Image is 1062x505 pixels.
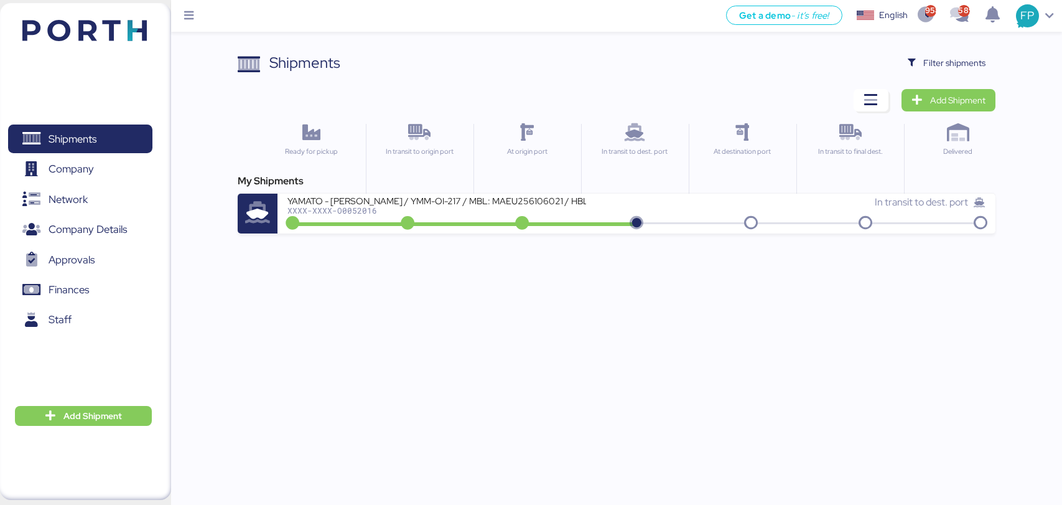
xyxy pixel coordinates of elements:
a: Staff [8,306,152,334]
span: FP [1020,7,1034,24]
span: Filter shipments [923,55,985,70]
a: Finances [8,276,152,304]
span: Add Shipment [930,93,985,108]
span: Approvals [49,251,95,269]
a: Network [8,185,152,214]
span: Finances [49,281,89,299]
div: Shipments [269,52,340,74]
span: Staff [49,311,72,329]
button: Add Shipment [15,406,152,426]
div: In transit to origin port [371,146,468,157]
a: Add Shipment [901,89,995,111]
button: Filter shipments [898,52,995,74]
div: Ready for pickup [263,146,360,157]
a: Company [8,155,152,184]
div: In transit to dest. port [587,146,683,157]
span: Company [49,160,94,178]
button: Menu [179,6,200,27]
div: YAMATO - [PERSON_NAME] / YMM-OI-217 / MBL: MAEU256106021 / HBL: YTJNGO100068 / FCL [287,195,586,205]
div: English [879,9,908,22]
span: In transit to dest. port [875,196,968,209]
a: Shipments [8,125,152,153]
span: Network [49,191,88,209]
div: Delivered [910,146,1006,157]
div: In transit to final dest. [802,146,898,157]
span: Shipments [49,130,96,148]
a: Approvals [8,245,152,274]
div: XXXX-XXXX-O0052016 [287,206,586,215]
div: At destination port [694,146,791,157]
div: My Shipments [238,174,995,189]
div: At origin port [479,146,575,157]
span: Company Details [49,220,127,238]
a: Company Details [8,215,152,244]
span: Add Shipment [63,408,122,423]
